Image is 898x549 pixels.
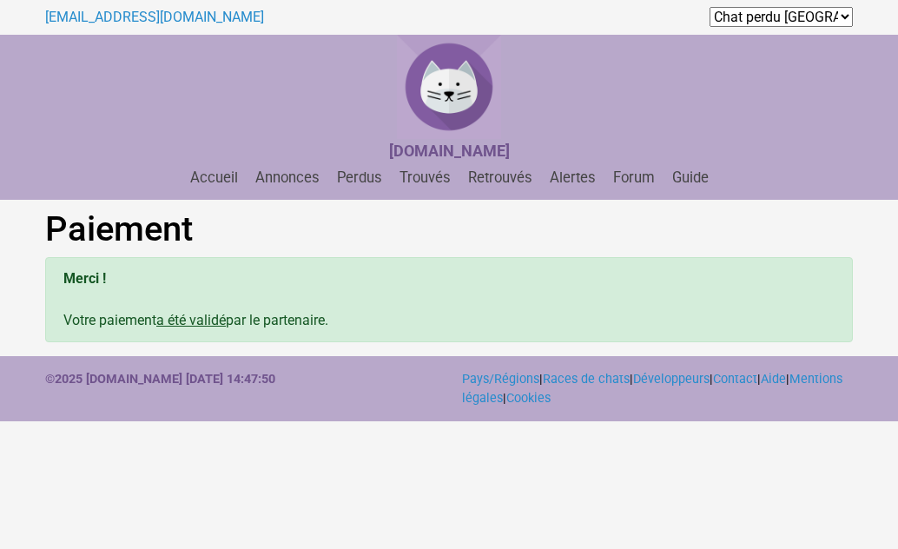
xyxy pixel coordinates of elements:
a: Perdus [330,169,389,186]
a: Cookies [506,391,551,406]
a: Contact [713,372,757,387]
a: Pays/Régions [462,372,539,387]
a: Alertes [543,169,603,186]
b: Merci ! [63,270,106,287]
a: [DOMAIN_NAME] [389,143,510,160]
a: Forum [606,169,662,186]
a: Trouvés [393,169,458,186]
strong: [DOMAIN_NAME] [389,142,510,160]
h1: Paiement [45,208,853,250]
img: Chat Perdu France [397,35,501,139]
a: Guide [665,169,716,186]
strong: ©2025 [DOMAIN_NAME] [DATE] 14:47:50 [45,372,275,387]
a: Accueil [183,169,245,186]
a: Développeurs [633,372,710,387]
a: Mentions légales [462,372,842,406]
a: Aide [761,372,786,387]
a: Races de chats [543,372,630,387]
a: Retrouvés [461,169,539,186]
div: | | | | | | [449,370,866,407]
a: Annonces [248,169,327,186]
u: a été validé [156,312,226,328]
div: Votre paiement par le partenaire. [45,257,853,342]
a: [EMAIL_ADDRESS][DOMAIN_NAME] [45,9,264,25]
